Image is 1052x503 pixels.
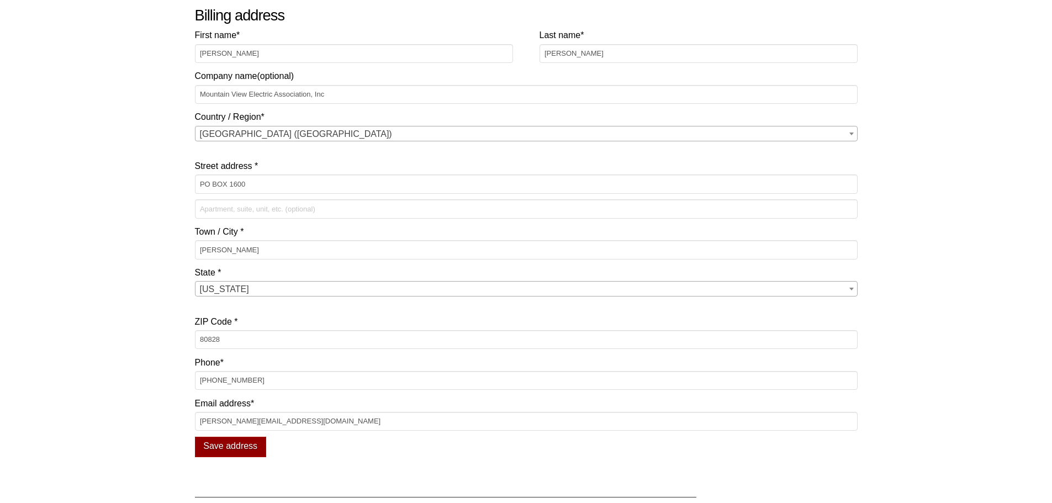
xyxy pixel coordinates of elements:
[195,396,858,411] label: Email address
[195,126,858,141] span: Country / Region
[195,355,858,370] label: Phone
[195,224,858,239] label: Town / City
[195,109,858,124] label: Country / Region
[195,7,858,25] h2: Billing address
[195,174,858,193] input: House number and street name
[195,437,266,458] button: Save address
[195,28,858,83] label: Company name
[195,158,858,173] label: Street address
[195,28,513,43] label: First name
[195,199,858,218] input: Apartment, suite, unit, etc. (optional)
[540,28,858,43] label: Last name
[195,314,858,329] label: ZIP Code
[257,71,294,81] span: (optional)
[195,126,857,142] span: United States (US)
[195,282,857,297] span: Colorado
[195,265,858,280] label: State
[195,281,858,296] span: State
